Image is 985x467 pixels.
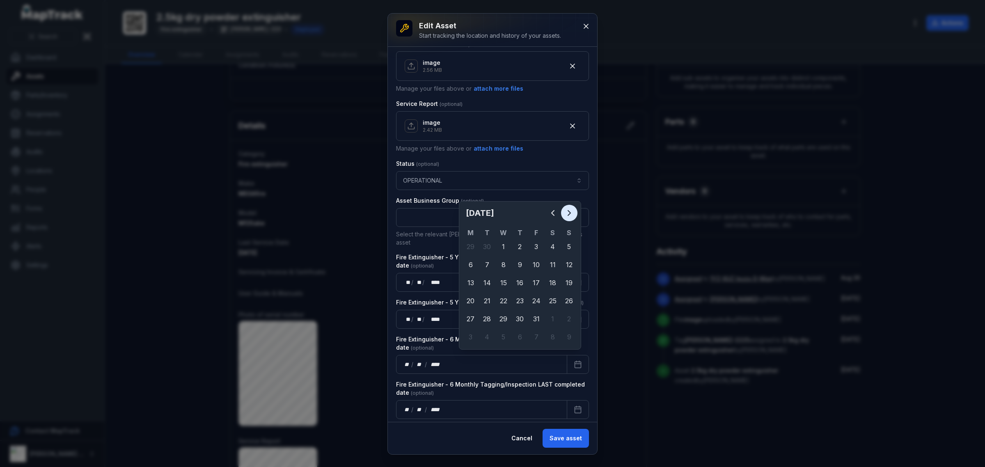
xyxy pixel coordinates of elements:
button: Previous [545,205,561,221]
th: T [479,228,495,238]
div: Saturday 11 October 2025 [545,256,561,273]
div: 29 [463,238,479,255]
div: / [422,278,425,286]
div: day, [403,405,411,414]
label: Status [396,160,439,168]
div: / [422,315,425,323]
div: Saturday 1 November 2025 [545,311,561,327]
div: Thursday 16 October 2025 [512,275,528,291]
div: 1 [495,238,512,255]
div: Wednesday 29 October 2025 [495,311,512,327]
div: month, [414,405,425,414]
button: attach more files [473,84,524,93]
div: 9 [512,256,528,273]
label: Fire Extinguisher - 6 Monthly Tagging/Inspection LAST completed date [396,380,589,397]
p: Manage your files above or [396,84,589,93]
p: image [423,59,442,67]
button: Cancel [504,429,539,448]
div: Saturday 25 October 2025 [545,293,561,309]
div: / [425,360,428,369]
div: 29 [495,311,512,327]
p: 2.56 MB [423,67,442,73]
div: / [411,278,414,286]
div: Sunday 2 November 2025 [561,311,577,327]
div: 8 [545,329,561,345]
div: Wednesday 5 November 2025 [495,329,512,345]
button: attach more files [473,144,524,153]
div: 24 [528,293,545,309]
div: 30 [512,311,528,327]
div: Monday 27 October 2025 [463,311,479,327]
label: Fire Extinguisher - 5 Year Inspection/Test NEXT due date [396,298,584,307]
div: 16 [512,275,528,291]
div: Tuesday 30 September 2025 [479,238,495,255]
div: Thursday 2 October 2025 [512,238,528,255]
div: 12 [561,256,577,273]
label: Asset Business Group [396,197,484,205]
div: Sunday 5 October 2025 [561,238,577,255]
div: 5 [495,329,512,345]
button: Calendar [567,355,589,374]
div: Monday 29 September 2025 [463,238,479,255]
div: 15 [495,275,512,291]
div: 6 [512,329,528,345]
p: image [423,119,442,127]
div: Saturday 18 October 2025 [545,275,561,291]
table: October 2025 [463,228,577,346]
button: Save asset [543,429,589,448]
div: 5 [561,238,577,255]
div: Calendar [463,205,577,346]
div: 4 [545,238,561,255]
div: year, [428,405,443,414]
div: Sunday 26 October 2025 [561,293,577,309]
div: year, [428,360,443,369]
div: Saturday 8 November 2025 [545,329,561,345]
p: Select the relevant [PERSON_NAME] Air Business Department for this asset [396,230,589,247]
div: Saturday 4 October 2025 [545,238,561,255]
div: Wednesday 8 October 2025 [495,256,512,273]
label: Fire Extinguisher - 6 Monthly Tagging/Inspection NEXT Due date [396,335,589,352]
div: 4 [479,329,495,345]
div: 21 [479,293,495,309]
div: / [425,405,428,414]
div: Wednesday 22 October 2025 [495,293,512,309]
div: year, [425,315,441,323]
div: 3 [528,238,545,255]
div: 10 [528,256,545,273]
div: Thursday 9 October 2025 [512,256,528,273]
div: Friday 31 October 2025 [528,311,545,327]
div: 25 [545,293,561,309]
div: 23 [512,293,528,309]
div: 27 [463,311,479,327]
div: month, [414,315,422,323]
div: 30 [479,238,495,255]
div: 18 [545,275,561,291]
div: / [411,405,414,414]
div: Monday 6 October 2025 [463,256,479,273]
p: Manage your files above or [396,144,589,153]
div: 8 [495,256,512,273]
div: Thursday 6 November 2025 [512,329,528,345]
th: S [561,228,577,238]
div: 6 [463,256,479,273]
div: 7 [479,256,495,273]
div: year, [425,278,441,286]
div: Monday 3 November 2025 [463,329,479,345]
th: F [528,228,545,238]
div: Wednesday 15 October 2025 [495,275,512,291]
div: Friday 10 October 2025 [528,256,545,273]
th: T [512,228,528,238]
div: / [411,360,414,369]
div: Sunday 19 October 2025 [561,275,577,291]
h3: Edit asset [419,20,561,32]
div: Sunday 12 October 2025 [561,256,577,273]
button: Calendar [567,400,589,419]
div: Tuesday 28 October 2025 [479,311,495,327]
div: Thursday 30 October 2025 [512,311,528,327]
div: 9 [561,329,577,345]
div: 2 [561,311,577,327]
div: 7 [528,329,545,345]
th: S [545,228,561,238]
div: 2 [512,238,528,255]
div: Monday 13 October 2025 [463,275,479,291]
